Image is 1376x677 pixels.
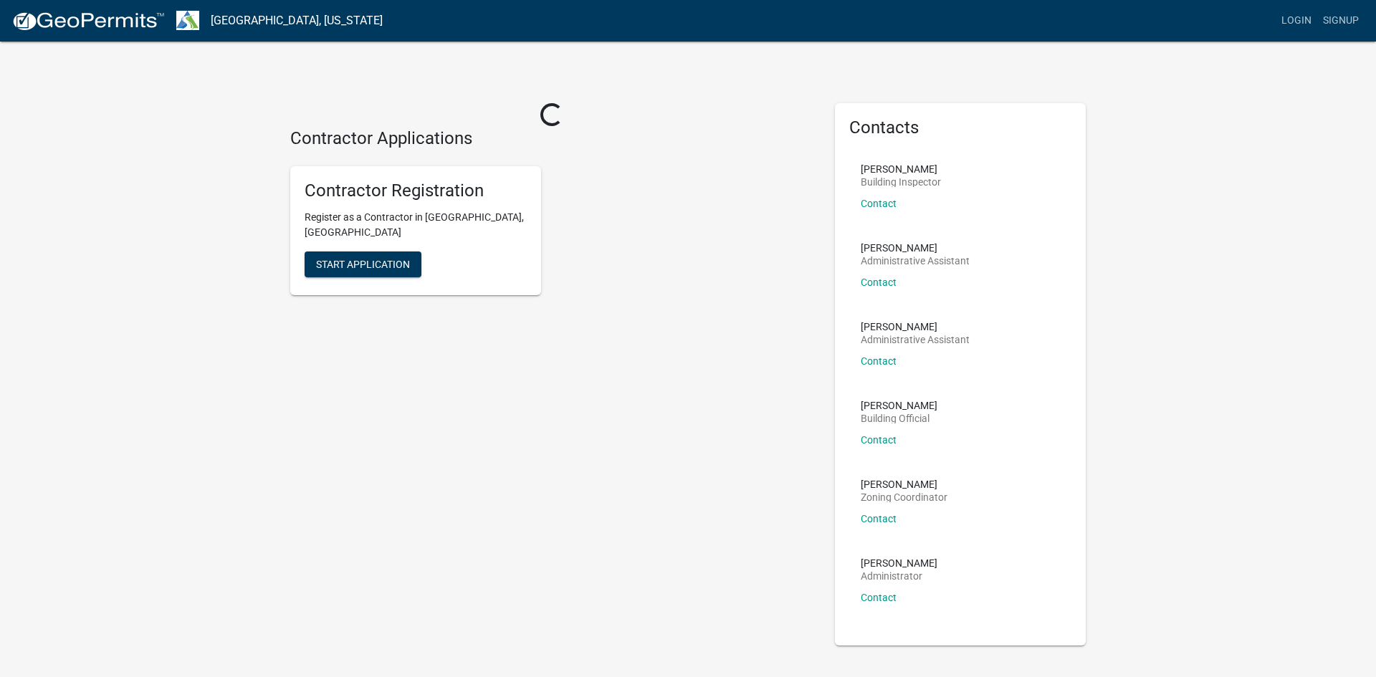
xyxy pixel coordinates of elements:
[861,177,941,187] p: Building Inspector
[290,128,813,149] h4: Contractor Applications
[861,256,970,266] p: Administrative Assistant
[305,210,527,240] p: Register as a Contractor in [GEOGRAPHIC_DATA], [GEOGRAPHIC_DATA]
[861,571,937,581] p: Administrator
[861,198,897,209] a: Contact
[305,251,421,277] button: Start Application
[861,513,897,524] a: Contact
[861,164,941,174] p: [PERSON_NAME]
[1317,7,1365,34] a: Signup
[861,434,897,446] a: Contact
[316,258,410,269] span: Start Application
[861,400,937,410] p: [PERSON_NAME]
[1276,7,1317,34] a: Login
[305,181,527,201] h5: Contractor Registration
[861,335,970,345] p: Administrative Assistant
[861,243,970,253] p: [PERSON_NAME]
[861,558,937,568] p: [PERSON_NAME]
[211,9,383,33] a: [GEOGRAPHIC_DATA], [US_STATE]
[849,117,1071,138] h5: Contacts
[861,592,897,603] a: Contact
[861,413,937,423] p: Building Official
[861,322,970,332] p: [PERSON_NAME]
[176,11,199,30] img: Troup County, Georgia
[861,479,947,489] p: [PERSON_NAME]
[290,128,813,307] wm-workflow-list-section: Contractor Applications
[861,492,947,502] p: Zoning Coordinator
[861,277,897,288] a: Contact
[861,355,897,367] a: Contact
